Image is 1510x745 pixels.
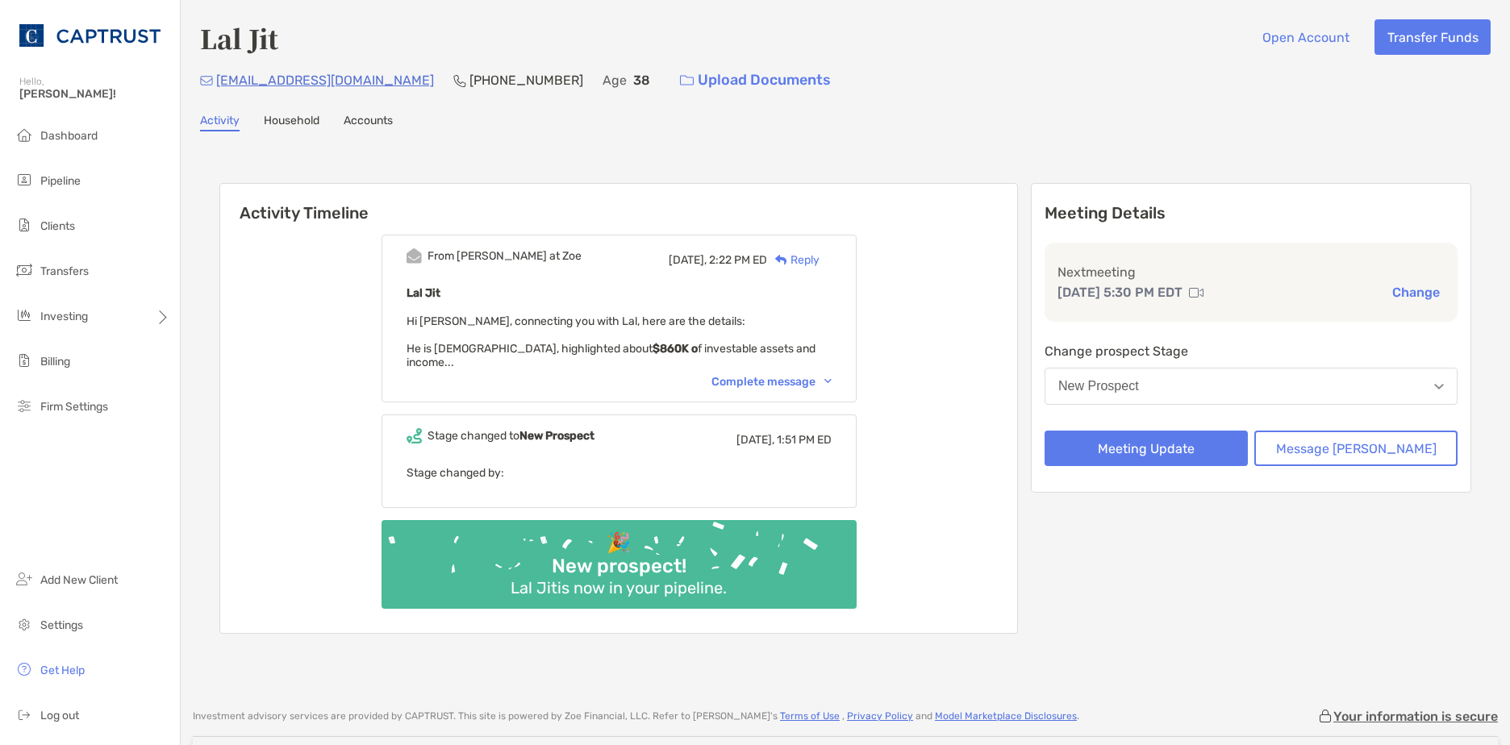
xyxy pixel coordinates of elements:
p: Meeting Details [1045,203,1458,223]
p: Your information is secure [1333,709,1498,724]
b: New Prospect [519,429,594,443]
div: New prospect! [545,555,693,578]
p: Stage changed by: [407,463,832,483]
img: settings icon [15,614,34,634]
p: Age [603,70,627,90]
img: Confetti [382,520,857,595]
button: New Prospect [1045,368,1458,405]
span: Settings [40,618,83,632]
h4: Lal Jit [200,19,278,56]
p: 38 [633,70,650,90]
img: dashboard icon [15,125,34,144]
a: Terms of Use [780,710,840,722]
span: Add New Client [40,573,118,587]
button: Change [1387,284,1445,301]
p: Investment advisory services are provided by CAPTRUST . This site is powered by Zoe Financial, LL... [193,710,1079,722]
p: Change prospect Stage [1045,341,1458,361]
img: billing icon [15,351,34,370]
div: Stage changed to [428,429,594,443]
img: Phone Icon [453,74,466,87]
img: add_new_client icon [15,569,34,589]
span: Transfers [40,264,89,278]
span: Dashboard [40,129,98,143]
img: investing icon [15,306,34,325]
img: Open dropdown arrow [1434,384,1444,389]
p: [EMAIL_ADDRESS][DOMAIN_NAME] [216,70,434,90]
img: clients icon [15,215,34,235]
span: [PERSON_NAME]! [19,87,170,101]
a: Accounts [344,114,393,131]
p: [DATE] 5:30 PM EDT [1057,282,1183,302]
div: Lal Jit is now in your pipeline. [504,578,733,597]
img: get-help icon [15,660,34,679]
img: Event icon [407,428,422,443]
img: Reply icon [775,255,787,265]
a: Privacy Policy [847,710,913,722]
img: firm-settings icon [15,396,34,415]
button: Transfer Funds [1374,19,1491,55]
img: Event icon [407,248,422,264]
h6: Activity Timeline [220,184,1017,223]
img: transfers icon [15,260,34,280]
a: Activity [200,114,240,131]
span: [DATE], [669,253,707,267]
span: Firm Settings [40,400,108,414]
img: Email Icon [200,76,213,85]
img: logout icon [15,705,34,724]
a: Household [264,114,319,131]
a: Upload Documents [669,63,841,98]
span: Investing [40,310,88,323]
img: communication type [1189,286,1203,299]
p: Next meeting [1057,262,1445,282]
span: Billing [40,355,70,368]
div: 🎉 [600,531,637,555]
img: Chevron icon [824,379,832,384]
img: pipeline icon [15,170,34,189]
button: Open Account [1249,19,1362,55]
a: Model Marketplace Disclosures [935,710,1077,722]
button: Message [PERSON_NAME] [1254,431,1458,466]
span: Get Help [40,664,85,677]
span: 2:22 PM ED [709,253,767,267]
b: Lal Jit [407,286,440,300]
strong: $860K o [653,342,698,356]
div: From [PERSON_NAME] at Zoe [428,249,582,263]
img: CAPTRUST Logo [19,6,161,65]
span: Pipeline [40,174,81,188]
span: Log out [40,709,79,722]
div: New Prospect [1058,379,1139,393]
span: Clients [40,219,75,233]
span: [DATE], [736,433,774,447]
span: Hi [PERSON_NAME], connecting you with Lal, here are the details: He is [DEMOGRAPHIC_DATA], highli... [407,314,815,369]
div: Reply [767,252,820,268]
img: button icon [680,75,694,86]
span: 1:51 PM ED [777,433,832,447]
div: Complete message [711,375,832,389]
p: [PHONE_NUMBER] [469,70,583,90]
button: Meeting Update [1045,431,1248,466]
